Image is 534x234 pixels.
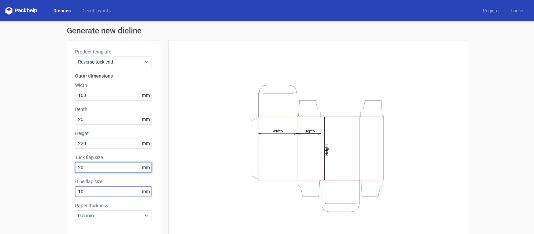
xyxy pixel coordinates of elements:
span: mm [140,138,152,148]
span: mm [140,162,152,172]
label: Width [75,82,152,89]
h1: Generate new dieline [67,27,467,35]
label: Paper thickness [75,202,152,209]
label: Tuck flap size [75,154,152,161]
a: Diecut layouts [76,7,116,14]
tspan: Depth [304,128,315,133]
tspan: Height [324,144,329,155]
a: Log in [505,7,529,14]
label: Product template [75,48,152,55]
span: mm [140,90,152,100]
span: mm [140,114,152,124]
span: mm [140,187,152,197]
label: Depth [75,106,152,113]
span: 0.5 mm [78,212,144,219]
span: Reverse tuck end [78,58,144,65]
tspan: Width [272,128,283,133]
a: Register [478,7,505,14]
h3: Outer dimensions [75,73,152,79]
a: Dielines [48,7,76,14]
label: Glue flap size [75,178,152,185]
label: Height [75,130,152,137]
